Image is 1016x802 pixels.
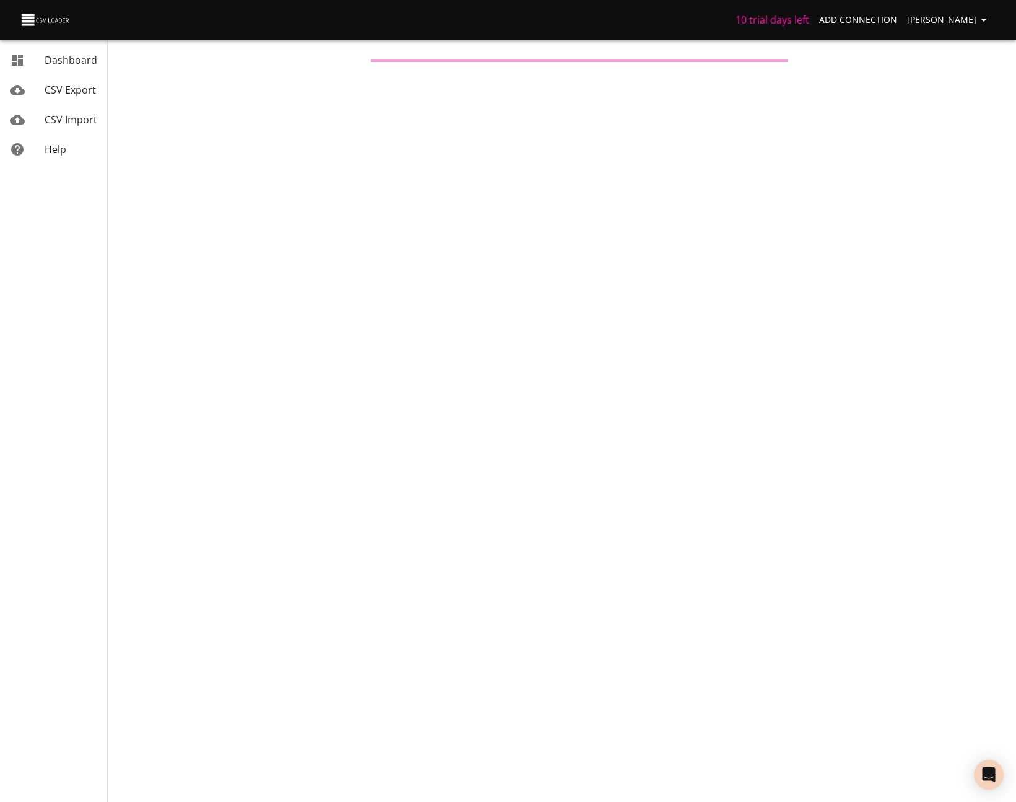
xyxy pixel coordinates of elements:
span: Add Connection [819,12,897,28]
a: Add Connection [814,9,902,32]
span: Dashboard [45,53,97,67]
span: [PERSON_NAME] [907,12,991,28]
span: CSV Export [45,83,96,97]
button: [PERSON_NAME] [902,9,996,32]
span: Help [45,143,66,156]
h6: 10 trial days left [736,11,809,29]
span: CSV Import [45,113,97,126]
img: CSV Loader [20,11,72,29]
div: Open Intercom Messenger [974,760,1004,790]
